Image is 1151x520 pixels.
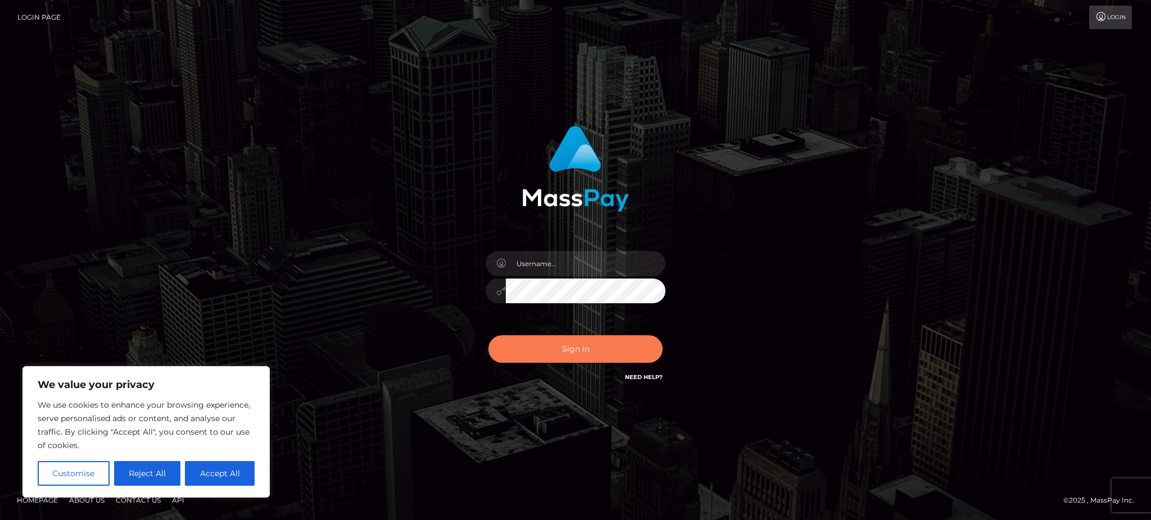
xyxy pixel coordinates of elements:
[65,491,109,509] a: About Us
[506,251,665,276] input: Username...
[167,491,189,509] a: API
[38,398,255,452] p: We use cookies to enhance your browsing experience, serve personalised ads or content, and analys...
[488,335,663,363] button: Sign in
[625,373,663,381] a: Need Help?
[22,366,270,498] div: We value your privacy
[111,491,165,509] a: Contact Us
[185,461,255,486] button: Accept All
[38,461,110,486] button: Customise
[522,126,629,212] img: MassPay Login
[38,378,255,391] p: We value your privacy
[12,491,62,509] a: Homepage
[114,461,181,486] button: Reject All
[1063,494,1143,507] div: © 2025 , MassPay Inc.
[1089,6,1132,29] a: Login
[17,6,61,29] a: Login Page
